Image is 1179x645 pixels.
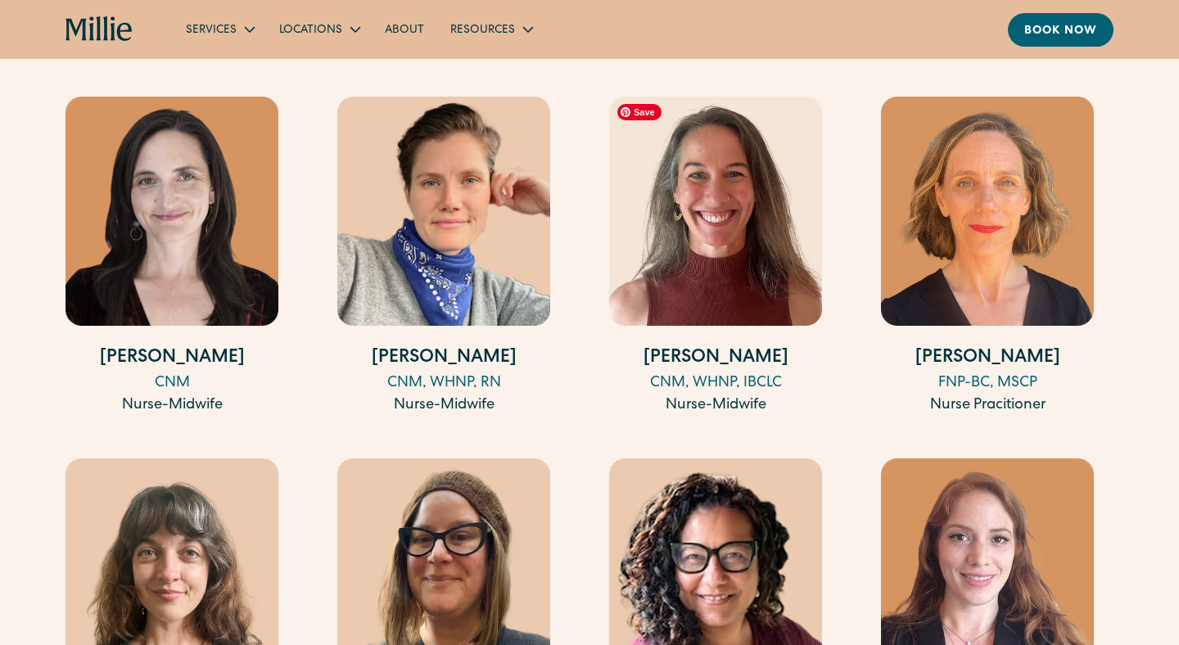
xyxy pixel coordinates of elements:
[186,22,237,39] div: Services
[609,97,822,417] a: [PERSON_NAME]CNM, WHNP, IBCLCNurse-Midwife
[881,97,1094,417] a: [PERSON_NAME]FNP-BC, MSCPNurse Pracitioner
[372,16,437,43] a: About
[279,22,342,39] div: Locations
[173,16,266,43] div: Services
[437,16,544,43] div: Resources
[609,372,822,395] div: CNM, WHNP, IBCLC
[65,345,278,372] h4: [PERSON_NAME]
[337,345,550,372] h4: [PERSON_NAME]
[1024,23,1097,40] div: Book now
[337,372,550,395] div: CNM, WHNP, RN
[266,16,372,43] div: Locations
[337,97,550,417] a: [PERSON_NAME]CNM, WHNP, RNNurse-Midwife
[881,395,1094,417] div: Nurse Pracitioner
[65,16,133,43] a: home
[881,372,1094,395] div: FNP-BC, MSCP
[1008,13,1113,47] a: Book now
[337,395,550,417] div: Nurse-Midwife
[881,345,1094,372] h4: [PERSON_NAME]
[65,97,278,417] a: [PERSON_NAME]CNMNurse-Midwife
[609,345,822,372] h4: [PERSON_NAME]
[450,22,515,39] div: Resources
[65,372,278,395] div: CNM
[609,395,822,417] div: Nurse-Midwife
[65,395,278,417] div: Nurse-Midwife
[617,104,662,120] span: Save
